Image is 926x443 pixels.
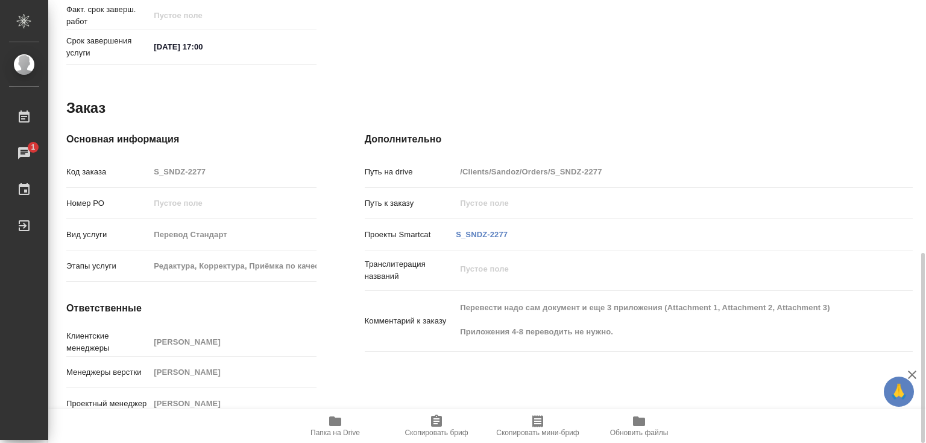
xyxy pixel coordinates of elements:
p: Менеджеры верстки [66,366,150,378]
p: Транслитерация названий [365,258,456,282]
span: Папка на Drive [310,429,360,437]
input: Пустое поле [150,333,316,351]
p: Срок завершения услуги [66,35,150,59]
span: 1 [24,141,42,153]
p: Номер РО [66,197,150,209]
input: Пустое поле [150,363,316,381]
input: ✎ Введи что-нибудь [150,38,255,56]
p: Проекты Smartcat [365,229,456,241]
span: Скопировать мини-бриф [496,429,579,437]
input: Пустое поле [150,163,316,180]
input: Пустое поле [456,194,867,212]
input: Пустое поле [150,194,316,212]
p: Факт. срок заверш. работ [66,4,150,28]
h4: Дополнительно [365,132,913,147]
p: Путь на drive [365,166,456,178]
button: Скопировать мини-бриф [487,409,588,443]
span: Скопировать бриф [405,429,468,437]
button: Скопировать бриф [386,409,487,443]
button: Обновить файлы [588,409,690,443]
a: 1 [3,138,45,168]
textarea: Перевести надо сам документ и еще 3 приложения (Attachment 1, Attachment 2, Attachment 3) Приложе... [456,298,867,342]
input: Пустое поле [150,226,316,243]
p: Проектный менеджер [66,398,150,410]
a: S_SNDZ-2277 [456,230,508,239]
span: 🙏 [889,379,909,404]
p: Комментарий к заказу [365,315,456,327]
p: Этапы услуги [66,260,150,272]
input: Пустое поле [456,163,867,180]
span: Обновить файлы [610,429,669,437]
p: Вид услуги [66,229,150,241]
button: 🙏 [884,377,914,407]
p: Код заказа [66,166,150,178]
p: Клиентские менеджеры [66,330,150,354]
h2: Заказ [66,98,106,118]
button: Папка на Drive [285,409,386,443]
p: Путь к заказу [365,197,456,209]
h4: Ответственные [66,301,317,316]
input: Пустое поле [150,7,255,24]
h4: Основная информация [66,132,317,147]
input: Пустое поле [150,257,316,275]
input: Пустое поле [150,395,316,412]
